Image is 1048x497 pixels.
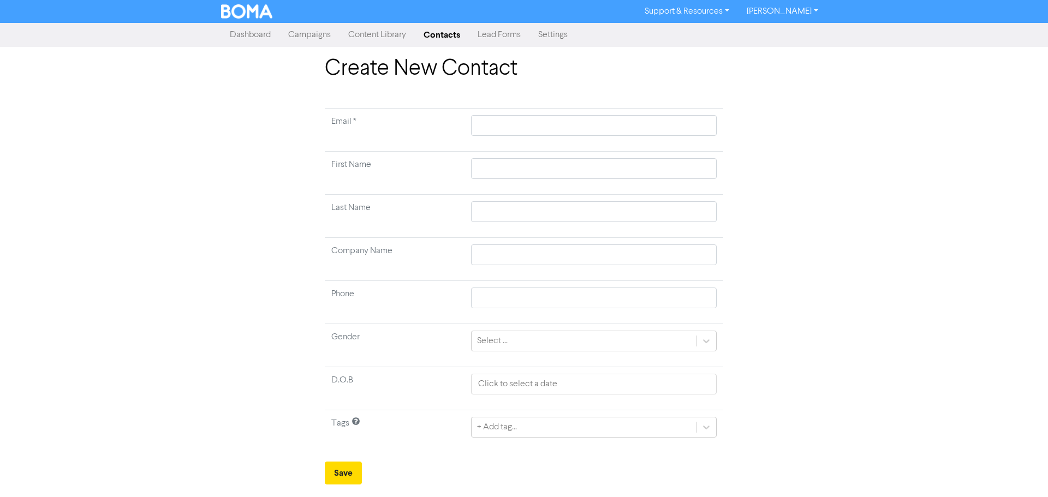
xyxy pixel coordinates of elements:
td: Phone [325,281,465,324]
input: Click to select a date [471,374,717,394]
td: Gender [325,324,465,367]
a: Lead Forms [469,24,529,46]
button: Save [325,462,362,484]
h1: Create New Contact [325,56,723,82]
a: Support & Resources [636,3,738,20]
a: [PERSON_NAME] [738,3,827,20]
td: Tags [325,410,465,453]
td: Company Name [325,238,465,281]
a: Content Library [340,24,415,46]
td: Last Name [325,195,465,238]
a: Dashboard [221,24,279,46]
a: Contacts [415,24,469,46]
a: Campaigns [279,24,340,46]
div: + Add tag... [477,421,517,434]
iframe: Chat Widget [993,445,1048,497]
td: First Name [325,152,465,195]
td: D.O.B [325,367,465,410]
td: Required [325,109,465,152]
img: BOMA Logo [221,4,272,19]
div: Select ... [477,334,508,348]
a: Settings [529,24,576,46]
